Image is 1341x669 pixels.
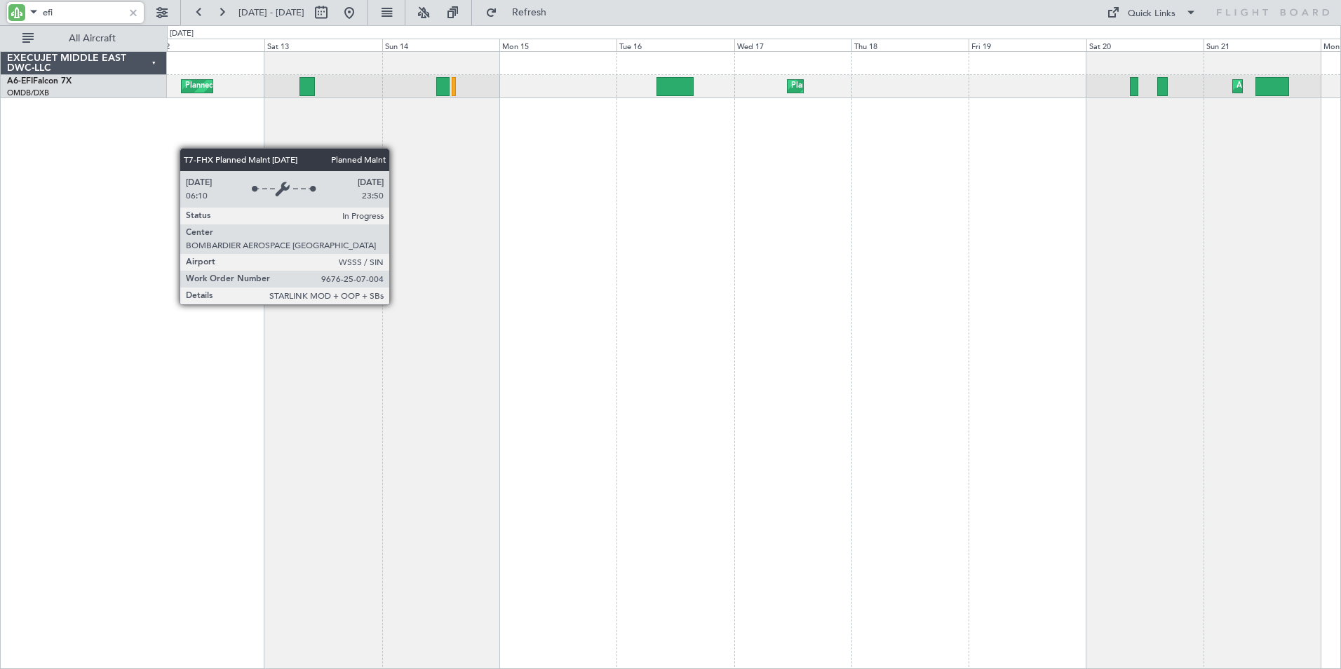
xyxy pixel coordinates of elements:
[851,39,969,51] div: Thu 18
[147,39,264,51] div: Fri 12
[43,2,123,23] input: A/C (Reg. or Type)
[1236,76,1277,97] div: AOG Maint
[7,77,72,86] a: A6-EFIFalcon 7X
[1086,39,1204,51] div: Sat 20
[382,39,499,51] div: Sun 14
[500,8,559,18] span: Refresh
[238,6,304,19] span: [DATE] - [DATE]
[479,1,563,24] button: Refresh
[1128,7,1175,21] div: Quick Links
[15,27,152,50] button: All Aircraft
[791,76,1012,97] div: Planned Maint [GEOGRAPHIC_DATA] ([GEOGRAPHIC_DATA])
[616,39,734,51] div: Tue 16
[499,39,616,51] div: Mon 15
[36,34,148,43] span: All Aircraft
[1100,1,1204,24] button: Quick Links
[264,39,382,51] div: Sat 13
[1204,39,1321,51] div: Sun 21
[7,88,49,98] a: OMDB/DXB
[185,76,323,97] div: Planned Maint Dubai (Al Maktoum Intl)
[170,28,194,40] div: [DATE]
[734,39,851,51] div: Wed 17
[7,77,33,86] span: A6-EFI
[969,39,1086,51] div: Fri 19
